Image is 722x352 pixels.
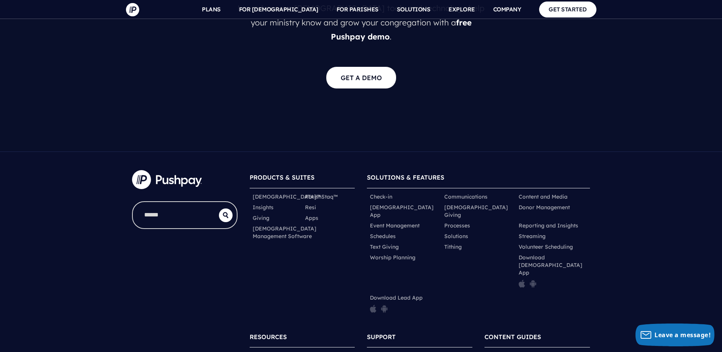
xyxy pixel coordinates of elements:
[444,243,462,251] a: Tithing
[444,193,488,200] a: Communications
[519,243,573,251] a: Volunteer Scheduling
[519,204,570,211] a: Donor Management
[326,66,396,89] a: GET A DEMO
[370,254,415,261] a: Worship Planning
[370,204,438,219] a: [DEMOGRAPHIC_DATA] App
[516,252,590,292] li: Download [DEMOGRAPHIC_DATA] App
[367,330,472,347] h6: SUPPORT
[444,222,470,229] a: Processes
[484,330,590,347] h6: CONTENT GUIDES
[444,232,468,240] a: Solutions
[250,170,355,188] h6: PRODUCTS & SUITES
[519,222,578,229] a: Reporting and Insights
[367,292,441,317] li: Download Lead App
[519,232,546,240] a: Streaming
[367,170,590,188] h6: SOLUTIONS & FEATURES
[519,279,525,288] img: pp_icon_appstore.png
[331,17,472,41] b: free Pushpay demo
[539,2,596,17] a: GET STARTED
[381,305,388,313] img: pp_icon_gplay.png
[635,324,714,346] button: Leave a message!
[370,232,396,240] a: Schedules
[253,193,321,200] a: [DEMOGRAPHIC_DATA]™
[253,214,269,222] a: Giving
[370,243,399,251] a: Text Giving
[530,279,536,288] img: pp_icon_gplay.png
[305,204,316,211] a: Resi
[305,214,318,222] a: Apps
[444,204,513,219] a: [DEMOGRAPHIC_DATA] Giving
[250,330,355,347] h6: RESOURCES
[370,222,420,229] a: Event Management
[253,225,316,240] a: [DEMOGRAPHIC_DATA] Management Software
[253,204,274,211] a: Insights
[370,193,392,200] a: Check-in
[519,193,568,200] a: Content and Media
[654,331,711,339] span: Leave a message!
[370,305,376,313] img: pp_icon_appstore.png
[305,193,338,200] a: ParishStaq™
